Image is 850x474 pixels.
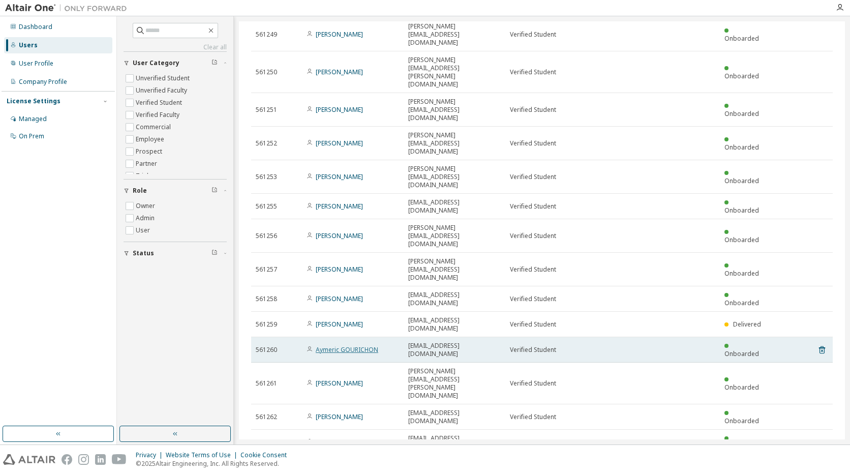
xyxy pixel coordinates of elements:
[256,438,277,447] span: 561263
[510,139,556,147] span: Verified Student
[316,438,363,447] a: [PERSON_NAME]
[19,60,53,68] div: User Profile
[256,31,277,39] span: 561249
[724,176,759,185] span: Onboarded
[510,202,556,211] span: Verified Student
[316,345,378,354] a: Aymeric GOURICHON
[124,52,227,74] button: User Category
[316,320,363,329] a: [PERSON_NAME]
[510,265,556,274] span: Verified Student
[316,139,363,147] a: [PERSON_NAME]
[408,409,501,425] span: [EMAIL_ADDRESS][DOMAIN_NAME]
[408,198,501,215] span: [EMAIL_ADDRESS][DOMAIN_NAME]
[256,68,277,76] span: 561250
[211,187,218,195] span: Clear filter
[256,379,277,388] span: 561261
[3,454,55,465] img: altair_logo.svg
[510,173,556,181] span: Verified Student
[136,170,150,182] label: Trial
[19,132,44,140] div: On Prem
[256,232,277,240] span: 561256
[316,172,363,181] a: [PERSON_NAME]
[408,434,501,451] span: [EMAIL_ADDRESS][DOMAIN_NAME]
[316,68,363,76] a: [PERSON_NAME]
[19,115,47,123] div: Managed
[316,265,363,274] a: [PERSON_NAME]
[316,30,363,39] a: [PERSON_NAME]
[136,200,157,212] label: Owner
[408,367,501,400] span: [PERSON_NAME][EMAIL_ADDRESS][PERSON_NAME][DOMAIN_NAME]
[136,158,159,170] label: Partner
[316,202,363,211] a: [PERSON_NAME]
[408,291,501,307] span: [EMAIL_ADDRESS][DOMAIN_NAME]
[7,97,60,105] div: License Settings
[136,121,173,133] label: Commercial
[510,320,556,329] span: Verified Student
[724,235,759,244] span: Onboarded
[133,187,147,195] span: Role
[510,68,556,76] span: Verified Student
[724,34,759,43] span: Onboarded
[316,105,363,114] a: [PERSON_NAME]
[256,139,277,147] span: 561252
[133,59,179,67] span: User Category
[408,56,501,88] span: [PERSON_NAME][EMAIL_ADDRESS][PERSON_NAME][DOMAIN_NAME]
[136,212,157,224] label: Admin
[133,249,154,257] span: Status
[510,438,556,447] span: Verified Student
[136,224,152,236] label: User
[256,106,277,114] span: 561251
[316,379,363,388] a: [PERSON_NAME]
[724,349,759,358] span: Onboarded
[256,346,277,354] span: 561260
[19,41,38,49] div: Users
[124,180,227,202] button: Role
[510,232,556,240] span: Verified Student
[19,23,52,31] div: Dashboard
[62,454,72,465] img: facebook.svg
[724,109,759,118] span: Onboarded
[256,173,277,181] span: 561253
[112,454,127,465] img: youtube.svg
[256,295,277,303] span: 561258
[408,224,501,248] span: [PERSON_NAME][EMAIL_ADDRESS][DOMAIN_NAME]
[724,417,759,425] span: Onboarded
[408,98,501,122] span: [PERSON_NAME][EMAIL_ADDRESS][DOMAIN_NAME]
[95,454,106,465] img: linkedin.svg
[256,202,277,211] span: 561255
[510,295,556,303] span: Verified Student
[733,320,761,329] span: Delivered
[724,72,759,80] span: Onboarded
[19,78,67,86] div: Company Profile
[136,97,184,109] label: Verified Student
[510,413,556,421] span: Verified Student
[136,451,166,459] div: Privacy
[724,143,759,152] span: Onboarded
[136,459,293,468] p: © 2025 Altair Engineering, Inc. All Rights Reserved.
[256,265,277,274] span: 561257
[136,133,166,145] label: Employee
[724,206,759,215] span: Onboarded
[408,131,501,156] span: [PERSON_NAME][EMAIL_ADDRESS][DOMAIN_NAME]
[240,451,293,459] div: Cookie Consent
[166,451,240,459] div: Website Terms of Use
[136,145,164,158] label: Prospect
[724,383,759,392] span: Onboarded
[408,22,501,47] span: [PERSON_NAME][EMAIL_ADDRESS][DOMAIN_NAME]
[316,231,363,240] a: [PERSON_NAME]
[124,242,227,264] button: Status
[408,342,501,358] span: [EMAIL_ADDRESS][DOMAIN_NAME]
[136,84,189,97] label: Unverified Faculty
[510,106,556,114] span: Verified Student
[136,72,192,84] label: Unverified Student
[724,269,759,278] span: Onboarded
[211,249,218,257] span: Clear filter
[256,413,277,421] span: 561262
[78,454,89,465] img: instagram.svg
[724,299,759,307] span: Onboarded
[510,379,556,388] span: Verified Student
[5,3,132,13] img: Altair One
[256,320,277,329] span: 561259
[136,109,181,121] label: Verified Faculty
[408,257,501,282] span: [PERSON_NAME][EMAIL_ADDRESS][DOMAIN_NAME]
